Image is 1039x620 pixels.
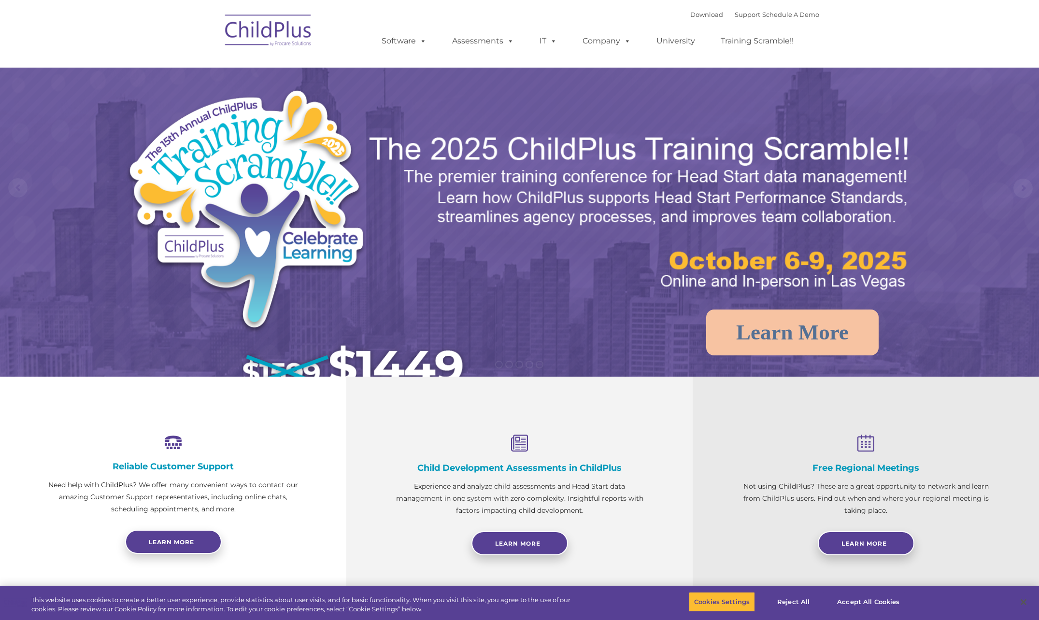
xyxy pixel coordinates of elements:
[48,479,298,515] p: Need help with ChildPlus? We offer many convenient ways to contact our amazing Customer Support r...
[442,31,524,51] a: Assessments
[530,31,567,51] a: IT
[711,31,803,51] a: Training Scramble!!
[706,310,879,355] a: Learn More
[220,8,317,56] img: ChildPlus by Procare Solutions
[48,461,298,472] h4: Reliable Customer Support
[134,64,164,71] span: Last name
[741,463,991,473] h4: Free Regional Meetings
[372,31,436,51] a: Software
[690,11,819,18] font: |
[134,103,175,111] span: Phone number
[1013,592,1034,613] button: Close
[395,463,644,473] h4: Child Development Assessments in ChildPlus
[395,480,644,517] p: Experience and analyze child assessments and Head Start data management in one system with zero c...
[125,530,222,554] a: Learn more
[573,31,640,51] a: Company
[818,531,914,555] a: Learn More
[31,595,571,614] div: This website uses cookies to create a better user experience, provide statistics about user visit...
[471,531,568,555] a: Learn More
[741,480,991,517] p: Not using ChildPlus? These are a great opportunity to network and learn from ChildPlus users. Fin...
[149,538,194,546] span: Learn more
[762,11,819,18] a: Schedule A Demo
[690,11,723,18] a: Download
[841,540,887,547] span: Learn More
[763,592,824,612] button: Reject All
[647,31,705,51] a: University
[495,540,541,547] span: Learn More
[689,592,755,612] button: Cookies Settings
[832,592,905,612] button: Accept All Cookies
[735,11,760,18] a: Support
